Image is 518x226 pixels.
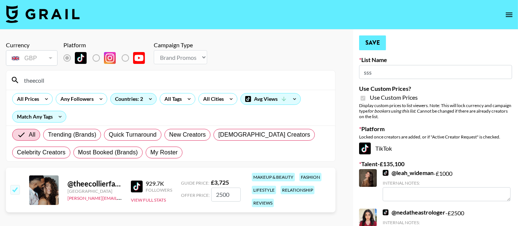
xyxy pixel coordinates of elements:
div: All Cities [199,93,225,105]
span: All [29,130,35,139]
div: 929.7K [146,180,172,187]
div: lifestyle [252,186,276,194]
div: fashion [299,173,321,181]
span: Most Booked (Brands) [78,148,138,157]
div: TikTok [359,143,512,154]
label: Use Custom Prices? [359,85,512,92]
img: YouTube [133,52,145,64]
div: All Tags [160,93,183,105]
div: Countries: 2 [111,93,156,105]
div: Avg Views [241,93,300,105]
div: makeup & beauty [252,173,295,181]
img: TikTok [75,52,87,64]
input: 3,725 [211,188,241,202]
input: Search by User Name [20,74,331,86]
strong: £ 3,725 [211,179,229,186]
div: Display custom prices to list viewers. Note: This will lock currency and campaign type . Cannot b... [359,103,512,119]
div: Any Followers [56,93,95,105]
label: Platform [359,125,512,133]
div: Currency [6,41,58,49]
div: Currency is locked to GBP [6,49,58,67]
button: View Full Stats [131,197,166,203]
img: Instagram [104,52,116,64]
div: Match Any Tags [13,111,66,122]
div: Platform [63,41,151,49]
span: Celebrity Creators [17,148,66,157]
img: TikTok [383,209,389,215]
span: Use Custom Prices [370,94,418,101]
img: TikTok [383,170,389,176]
a: @leah_wideman [383,169,434,177]
span: Quick Turnaround [109,130,157,139]
div: @ theecollierfamily [67,179,122,188]
div: Internal Notes: [383,180,511,186]
div: Followers [146,187,172,193]
img: TikTok [359,143,371,154]
div: - £ 1000 [383,169,511,201]
span: [DEMOGRAPHIC_DATA] Creators [218,130,310,139]
span: Guide Price: [181,180,209,186]
img: Grail Talent [6,5,80,23]
button: Save [359,35,386,50]
div: [GEOGRAPHIC_DATA] [67,188,122,194]
div: reviews [252,199,274,207]
div: relationship [281,186,314,194]
span: Trending (Brands) [48,130,96,139]
span: New Creators [169,130,206,139]
span: My Roster [150,148,178,157]
button: open drawer [502,7,517,22]
em: for bookers using this list [368,108,415,114]
div: List locked to TikTok. [63,50,151,66]
div: Locked once creators are added, or if "Active Creator Request" is checked. [359,134,512,140]
img: TikTok [131,181,143,192]
a: @nedatheastrologer [383,209,445,216]
div: Campaign Type [154,41,207,49]
div: GBP [7,52,56,65]
label: List Name [359,56,512,64]
div: Internal Notes: [383,220,511,225]
label: Talent - £ 135,100 [359,160,512,168]
div: All Prices [13,93,41,105]
a: [PERSON_NAME][EMAIL_ADDRESS][DOMAIN_NAME] [67,194,177,201]
span: Offer Price: [181,192,210,198]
